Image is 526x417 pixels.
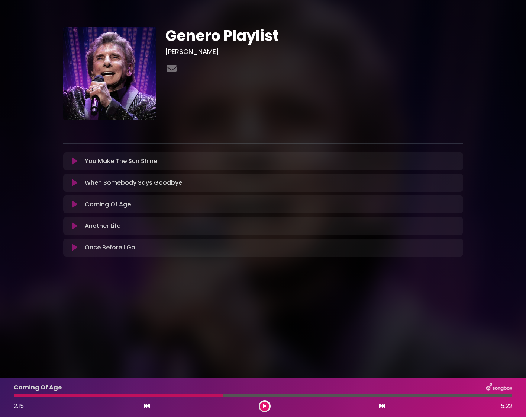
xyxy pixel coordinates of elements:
[85,222,120,230] p: Another Life
[165,27,463,45] h1: Genero Playlist
[85,157,157,166] p: You Make The Sun Shine
[63,27,156,120] img: 6qwFYesTPurQnItdpMxg
[165,48,463,56] h3: [PERSON_NAME]
[85,243,135,252] p: Once Before I Go
[85,200,131,209] p: Coming Of Age
[85,178,182,187] p: When Somebody Says Goodbye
